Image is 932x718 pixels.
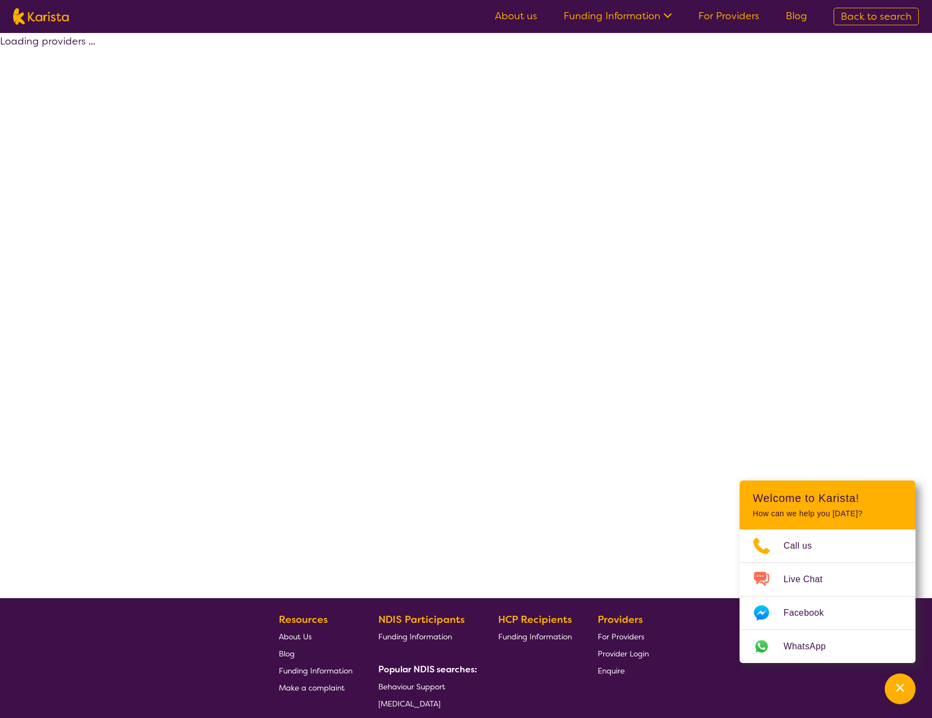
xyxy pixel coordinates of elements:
[598,613,643,626] b: Providers
[598,662,649,679] a: Enquire
[378,628,473,645] a: Funding Information
[279,649,295,659] span: Blog
[598,628,649,645] a: For Providers
[753,491,902,505] h2: Welcome to Karista!
[885,673,916,704] button: Channel Menu
[279,613,328,626] b: Resources
[698,9,759,23] a: For Providers
[378,664,477,675] b: Popular NDIS searches:
[495,9,537,23] a: About us
[378,632,452,642] span: Funding Information
[784,605,837,621] span: Facebook
[598,645,649,662] a: Provider Login
[378,695,473,712] a: [MEDICAL_DATA]
[564,9,672,23] a: Funding Information
[279,628,352,645] a: About Us
[784,538,825,554] span: Call us
[498,632,572,642] span: Funding Information
[498,613,572,626] b: HCP Recipients
[834,8,919,25] a: Back to search
[13,8,69,25] img: Karista logo
[378,682,445,692] span: Behaviour Support
[598,632,644,642] span: For Providers
[740,480,916,663] div: Channel Menu
[784,638,839,655] span: WhatsApp
[841,10,912,23] span: Back to search
[279,666,352,676] span: Funding Information
[740,630,916,663] a: Web link opens in a new tab.
[740,529,916,663] ul: Choose channel
[279,679,352,696] a: Make a complaint
[279,645,352,662] a: Blog
[598,666,625,676] span: Enquire
[378,613,465,626] b: NDIS Participants
[279,662,352,679] a: Funding Information
[598,649,649,659] span: Provider Login
[784,571,836,588] span: Live Chat
[753,509,902,518] p: How can we help you [DATE]?
[279,632,312,642] span: About Us
[786,9,807,23] a: Blog
[378,678,473,695] a: Behaviour Support
[378,699,440,709] span: [MEDICAL_DATA]
[498,628,572,645] a: Funding Information
[279,683,345,693] span: Make a complaint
